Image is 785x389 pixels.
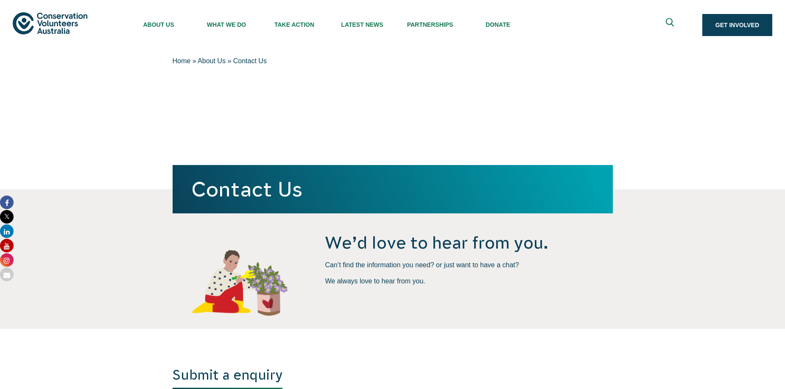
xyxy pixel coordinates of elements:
span: Expand search box [665,18,676,32]
p: We always love to hear from you. [325,277,612,286]
button: Expand search box Close search box [661,15,681,35]
a: Get Involved [702,14,772,36]
h1: Contact Us [191,178,594,201]
span: Partnerships [396,21,464,28]
span: What We Do [193,21,260,28]
span: About Us [125,21,193,28]
p: Can’t find the information you need? or just want to have a chat? [325,260,612,270]
img: logo.svg [13,12,87,34]
h4: We’d love to hear from you. [325,232,612,254]
span: » [227,57,231,64]
a: About Us [198,57,226,64]
a: Home [173,57,191,64]
span: Take Action [260,21,328,28]
span: Latest News [328,21,396,28]
span: Donate [464,21,532,28]
span: » [193,57,196,64]
span: Contact Us [233,57,267,64]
